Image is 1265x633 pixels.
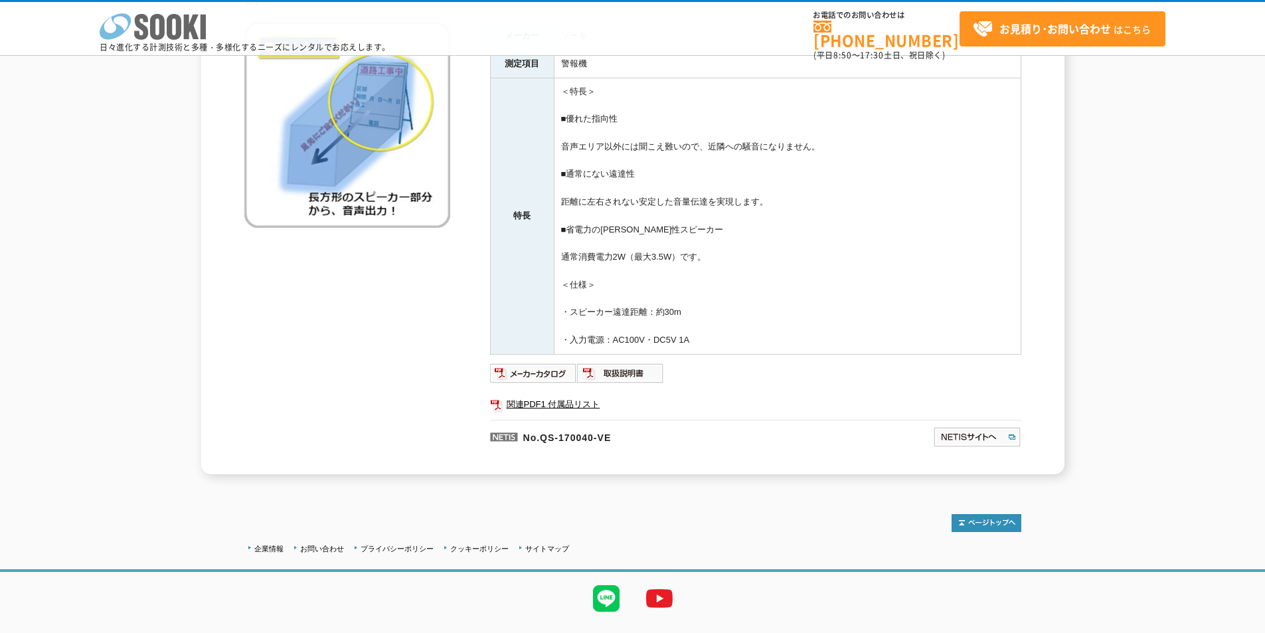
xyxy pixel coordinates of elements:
a: サイトマップ [525,545,569,553]
a: お問い合わせ [300,545,344,553]
a: メーカーカタログ [490,371,577,381]
a: 企業情報 [254,545,284,553]
span: お電話でのお問い合わせは [813,11,960,19]
span: はこちら [973,19,1151,39]
img: メーカーカタログ [490,363,577,384]
img: YouTube [633,572,686,625]
strong: お見積り･お問い合わせ [999,21,1111,37]
img: トップページへ [952,514,1021,532]
span: 17:30 [860,49,884,61]
a: 関連PDF1 付属品リスト [490,396,1021,413]
a: 取扱説明書 [577,371,664,381]
th: 測定項目 [490,50,554,78]
a: [PHONE_NUMBER] [813,21,960,48]
a: プライバシーポリシー [361,545,434,553]
img: LINE [580,572,633,625]
td: 警報機 [554,50,1021,78]
span: 8:50 [833,49,852,61]
img: 取扱説明書 [577,363,664,384]
img: 指向性サウンドシステム ボイスインフォメーション [244,22,450,228]
span: (平日 ～ 土日、祝日除く) [813,49,945,61]
p: No.QS-170040-VE [490,420,805,452]
th: 特長 [490,78,554,354]
p: 日々進化する計測技術と多種・多様化するニーズにレンタルでお応えします。 [100,43,390,51]
td: ＜特長＞ ■優れた指向性 音声エリア以外には聞こえ難いので、近隣への騒音になりません。 ■通常にない遠達性 距離に左右されない安定した音量伝達を実現します。 ■省電力の[PERSON_NAME]... [554,78,1021,354]
a: お見積り･お問い合わせはこちら [960,11,1165,46]
img: NETISサイトへ [933,426,1021,448]
a: クッキーポリシー [450,545,509,553]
